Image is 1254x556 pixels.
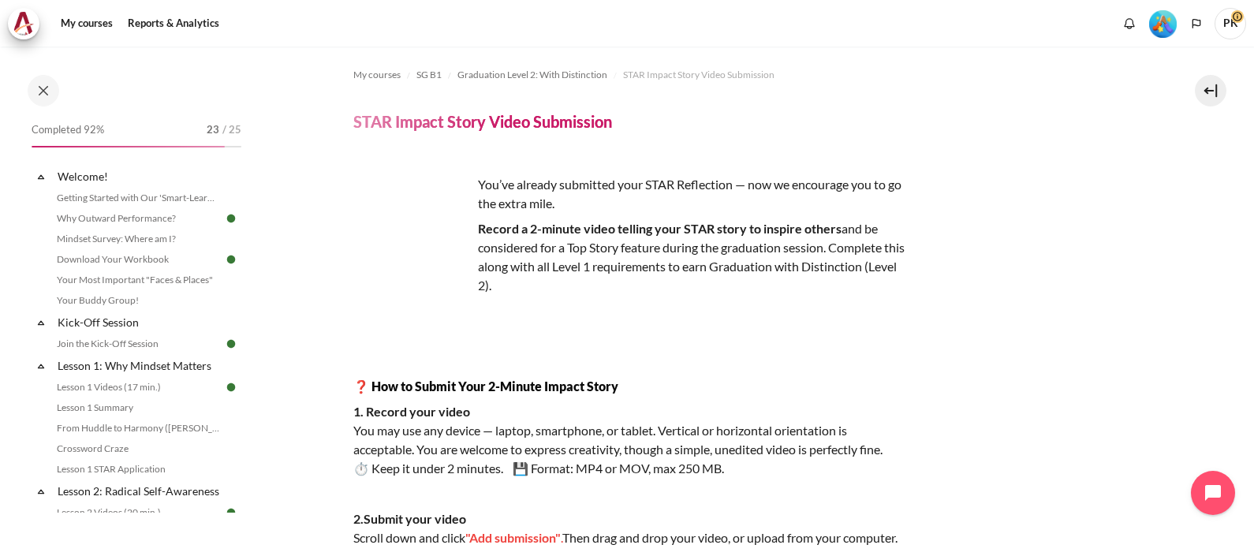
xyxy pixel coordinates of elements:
img: Done [224,337,238,351]
a: SG B1 [416,65,442,84]
button: Languages [1185,12,1208,35]
img: wsed [353,175,472,293]
div: Level #5 [1149,9,1177,38]
span: Collapse [33,358,49,374]
span: STAR Impact Story Video Submission [623,68,774,82]
a: Join the Kick-Off Session [52,334,224,353]
a: Lesson 1 Summary [52,398,224,417]
a: Lesson 1 STAR Application [52,460,224,479]
p: Scroll down and click Then drag and drop your video, or upload from your computer. [353,509,905,547]
span: . [561,530,562,545]
h4: STAR Impact Story Video Submission [353,111,612,132]
span: 23 [207,122,219,138]
a: Why Outward Performance? [52,209,224,228]
img: Done [224,380,238,394]
a: Graduation Level 2: With Distinction [457,65,607,84]
img: Level #5 [1149,10,1177,38]
a: Crossword Craze [52,439,224,458]
img: Done [224,506,238,520]
a: Getting Started with Our 'Smart-Learning' Platform [52,188,224,207]
p: You’ve already submitted your STAR Reflection — now we encourage you to go the extra mile. [353,175,905,213]
span: Collapse [33,483,49,499]
span: Graduation Level 2: With Distinction [457,68,607,82]
a: My courses [353,65,401,84]
span: / 25 [222,122,241,138]
img: Architeck [13,12,35,35]
a: STAR Impact Story Video Submission [623,65,774,84]
a: Your Buddy Group! [52,291,224,310]
a: Your Most Important "Faces & Places" [52,271,224,289]
img: Done [224,211,238,226]
a: Mindset Survey: Where am I? [52,229,224,248]
span: My courses [353,68,401,82]
p: You may use any device — laptop, smartphone, or tablet. Vertical or horizontal orientation is acc... [353,402,905,478]
span: Completed 92% [32,122,104,138]
a: Kick-Off Session [55,312,224,333]
strong: 2.Submit your video [353,511,466,526]
a: Welcome! [55,166,224,187]
a: Reports & Analytics [122,8,225,39]
div: 92% [32,146,225,147]
a: Download Your Workbook [52,250,224,269]
a: From Huddle to Harmony ([PERSON_NAME]'s Story) [52,419,224,438]
p: and be considered for a Top Story feature during the graduation session. Complete this along with... [353,219,905,295]
a: Architeck Architeck [8,8,47,39]
span: SG B1 [416,68,442,82]
strong: Record a 2-minute video telling your STAR story to inspire others [478,221,842,236]
a: My courses [55,8,118,39]
img: Done [224,252,238,267]
nav: Navigation bar [353,62,1142,88]
a: Level #5 [1143,9,1183,38]
a: Lesson 2: Radical Self-Awareness [55,480,224,502]
span: "Add submission" [465,530,561,545]
span: Collapse [33,169,49,185]
span: Collapse [33,315,49,330]
strong: ❓ How to Submit Your 2-Minute Impact Story [353,379,618,394]
strong: 1. Record your video [353,404,470,419]
a: Lesson 1: Why Mindset Matters [55,355,224,376]
span: PK [1215,8,1246,39]
a: Lesson 2 Videos (20 min.) [52,503,224,522]
div: Show notification window with no new notifications [1118,12,1141,35]
a: User menu [1215,8,1246,39]
a: Lesson 1 Videos (17 min.) [52,378,224,397]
